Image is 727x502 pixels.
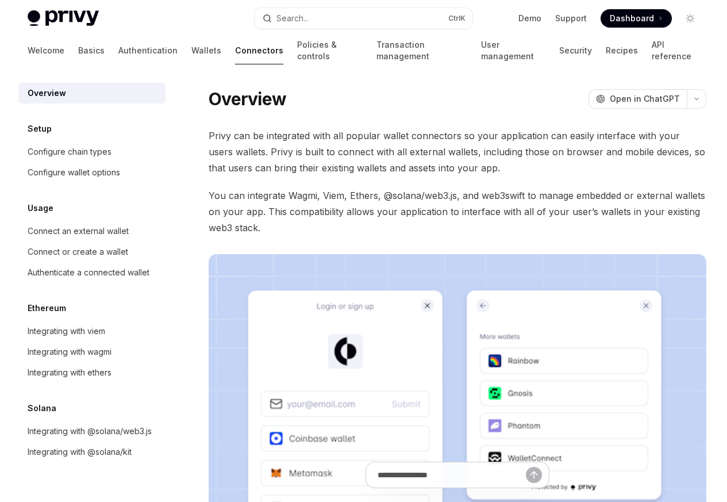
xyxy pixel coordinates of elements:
a: Dashboard [601,9,672,28]
a: Recipes [606,37,638,64]
div: Overview [28,86,66,100]
div: Connect an external wallet [28,224,129,238]
span: Privy can be integrated with all popular wallet connectors so your application can easily interfa... [209,128,706,176]
a: Integrating with wagmi [18,342,166,362]
div: Connect or create a wallet [28,245,128,259]
a: Integrating with @solana/kit [18,442,166,462]
h5: Solana [28,401,56,415]
input: Ask a question... [378,462,526,488]
button: Open in ChatGPT [588,89,687,109]
div: Integrating with ethers [28,366,111,380]
a: Basics [78,37,105,64]
div: Configure chain types [28,145,111,159]
a: Integrating with @solana/web3.js [18,421,166,442]
a: Connect or create a wallet [18,242,166,262]
button: Open search [255,8,472,29]
a: Overview [18,83,166,104]
div: Integrating with viem [28,324,105,338]
button: Send message [526,467,542,483]
a: User management [481,37,545,64]
div: Integrating with wagmi [28,345,111,359]
div: Authenticate a connected wallet [28,266,149,279]
button: Toggle dark mode [681,9,699,28]
img: light logo [28,10,99,26]
a: Configure chain types [18,141,166,162]
a: Welcome [28,37,64,64]
h5: Setup [28,122,52,136]
h5: Usage [28,201,53,215]
a: Integrating with viem [18,321,166,342]
a: Authenticate a connected wallet [18,262,166,283]
a: Configure wallet options [18,162,166,183]
div: Configure wallet options [28,166,120,179]
a: Authentication [118,37,178,64]
a: Wallets [191,37,221,64]
div: Integrating with @solana/kit [28,445,132,459]
span: Open in ChatGPT [610,93,680,105]
a: API reference [652,37,699,64]
div: Integrating with @solana/web3.js [28,424,152,438]
div: Search... [276,12,309,25]
a: Transaction management [376,37,467,64]
span: Dashboard [610,13,654,24]
a: Security [559,37,592,64]
a: Policies & controls [297,37,363,64]
h5: Ethereum [28,301,66,315]
a: Integrating with ethers [18,362,166,383]
span: You can integrate Wagmi, Viem, Ethers, @solana/web3.js, and web3swift to manage embedded or exter... [209,187,706,236]
span: Ctrl K [448,14,466,23]
a: Connect an external wallet [18,221,166,242]
a: Support [555,13,587,24]
a: Connectors [235,37,283,64]
h1: Overview [209,89,286,109]
a: Demo [518,13,541,24]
